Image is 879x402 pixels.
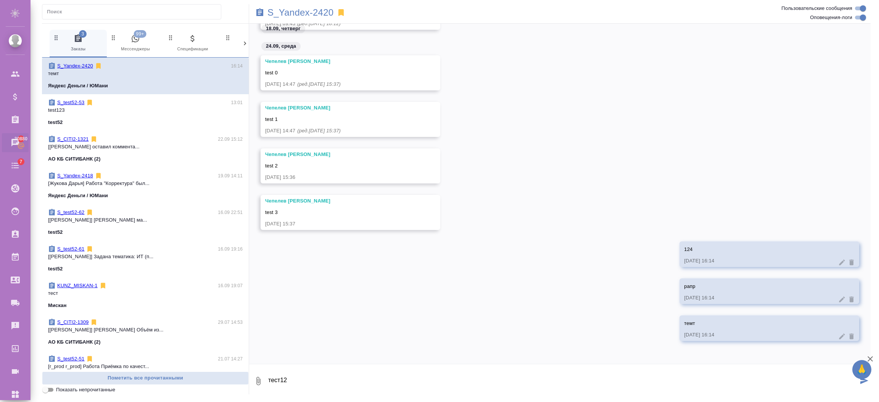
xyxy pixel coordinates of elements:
span: рапр [684,283,695,289]
svg: Отписаться [86,209,93,216]
div: S_Yandex-242016:14темтЯндекс Деньги / ЮМани [42,58,249,94]
div: [DATE] 15:37 [265,220,414,228]
span: 7 [15,158,27,166]
div: Чепелев [PERSON_NAME] [265,197,414,205]
div: KUNZ_MISKAN-116.09 19:07тестМискан [42,277,249,314]
a: S_CITI2-1309 [57,319,89,325]
p: АО КБ СИТИБАНК (2) [48,155,100,163]
p: 16.09 22:51 [218,209,243,216]
div: S_test52-5313:01test123test52 [42,94,249,131]
span: test 2 [265,163,278,169]
p: Яндекс Деньги / ЮМани [48,192,108,199]
p: 29.07 14:53 [218,318,243,326]
span: 🙏 [855,362,868,378]
span: Пометить все прочитанными [46,374,245,383]
p: 21.07 14:27 [218,355,243,363]
div: Чепелев [PERSON_NAME] [265,58,414,65]
div: S_CITI2-132122.09 15:12[[PERSON_NAME] оставил коммента...АО КБ СИТИБАНК (2) [42,131,249,167]
p: 22.09 15:12 [218,135,243,143]
p: test123 [48,106,243,114]
div: S_CITI2-130929.07 14:53[[PERSON_NAME]] [PERSON_NAME] Объём из...АО КБ СИТИБАНК (2) [42,314,249,351]
a: KUNZ_MISKAN-1 [57,283,98,288]
svg: Отписаться [99,282,107,289]
p: test52 [48,119,63,126]
p: test52 [48,228,63,236]
button: 🙏 [852,360,871,379]
span: 30880 [10,135,32,143]
span: (ред. [DATE] 15:37 ) [297,81,341,87]
button: Пометить все прочитанными [42,371,249,385]
span: Показать непрочитанные [56,386,115,394]
div: S_test52-6116.09 19:16[[PERSON_NAME]] Задана тематика: ИТ (п...test52 [42,241,249,277]
svg: Отписаться [95,62,102,70]
p: АО КБ СИТИБАНК (2) [48,338,100,346]
input: Поиск [47,6,221,17]
p: 19.09 14:11 [218,172,243,180]
span: 99+ [134,30,146,38]
span: Спецификации [167,34,218,53]
p: 16.09 19:16 [218,245,243,253]
p: [Жукова Дарья] Работа "Корректура" был... [48,180,243,187]
p: тест [48,289,243,297]
span: Мессенджеры [110,34,161,53]
div: S_test52-6216.09 22:51[[PERSON_NAME]] [PERSON_NAME] ма...test52 [42,204,249,241]
span: test 0 [265,70,278,76]
p: [r_prod r_prod] Работа Приёмка по качест... [48,363,243,370]
p: [[PERSON_NAME]] [PERSON_NAME] ма... [48,216,243,224]
span: 124 [684,246,692,252]
a: S_Yandex-2418 [57,173,93,178]
div: S_Yandex-241819.09 14:11[Жукова Дарья] Работа "Корректура" был...Яндекс Деньги / ЮМани [42,167,249,204]
span: test 1 [265,116,278,122]
span: Клиенты [224,34,275,53]
span: test 3 [265,209,278,215]
span: Оповещения-логи [810,14,852,21]
p: Яндекс Деньги / ЮМани [48,82,108,90]
svg: Отписаться [90,135,98,143]
a: S_Yandex-2420 [57,63,93,69]
p: [[PERSON_NAME]] [PERSON_NAME] Объём из... [48,326,243,334]
a: S_Yandex-2420 [267,9,333,16]
p: Мискан [48,302,66,309]
a: S_test52-61 [57,246,84,252]
a: S_test52-62 [57,209,84,215]
svg: Отписаться [86,99,93,106]
div: S_test52-5121.07 14:27[r_prod r_prod] Работа Приёмка по качест...test52 [42,351,249,387]
div: [DATE] 16:14 [684,331,832,339]
div: Чепелев [PERSON_NAME] [265,104,414,112]
svg: Отписаться [95,172,102,180]
div: Чепелев [PERSON_NAME] [265,151,414,158]
span: 3 [79,30,87,38]
p: test52 [48,265,63,273]
p: 18.09, четверг [266,25,301,32]
div: [DATE] 16:14 [684,257,832,265]
p: [[PERSON_NAME]] Задана тематика: ИТ (п... [48,253,243,260]
svg: Отписаться [86,355,93,363]
p: темт [48,70,243,77]
p: 16:14 [231,62,243,70]
svg: Отписаться [86,245,93,253]
p: [[PERSON_NAME] оставил коммента... [48,143,243,151]
svg: Отписаться [90,318,98,326]
a: 30880 [2,133,29,152]
a: S_test52-53 [57,100,84,105]
a: S_test52-51 [57,356,84,362]
span: (ред. [DATE] 15:37 ) [297,128,341,133]
p: 16.09 19:07 [218,282,243,289]
p: 24.09, среда [266,42,296,50]
a: 7 [2,156,29,175]
div: [DATE] 14:47 [265,127,414,135]
div: [DATE] 14:47 [265,80,414,88]
div: [DATE] 16:14 [684,294,832,302]
span: Заказы [53,34,104,53]
p: 13:01 [231,99,243,106]
a: S_CITI2-1321 [57,136,89,142]
div: [DATE] 15:36 [265,174,414,181]
svg: Зажми и перетащи, чтобы поменять порядок вкладок [110,34,117,41]
span: темт [684,320,695,326]
span: Пользовательские сообщения [781,5,852,12]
